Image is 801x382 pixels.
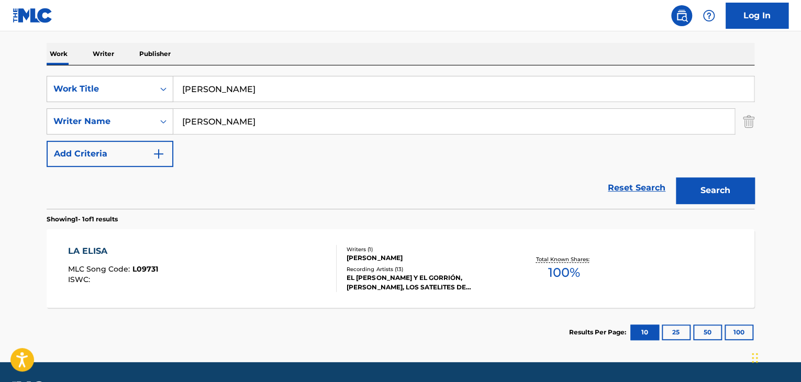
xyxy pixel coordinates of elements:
[347,245,505,253] div: Writers ( 1 )
[703,9,715,22] img: help
[630,324,659,340] button: 10
[752,342,758,374] div: Arrastrar
[347,265,505,273] div: Recording Artists ( 13 )
[53,83,148,95] div: Work Title
[347,253,505,263] div: [PERSON_NAME]
[47,215,118,224] p: Showing 1 - 1 of 1 results
[743,108,754,134] img: Delete Criterion
[603,176,671,199] a: Reset Search
[693,324,722,340] button: 50
[47,229,754,308] a: LA ELISAMLC Song Code:L09731ISWC:Writers (1)[PERSON_NAME]Recording Artists (13)EL [PERSON_NAME] Y...
[725,324,753,340] button: 100
[68,275,93,284] span: ISWC :
[347,273,505,292] div: EL [PERSON_NAME] Y EL GORRIÓN, [PERSON_NAME], LOS SATELITES DE [GEOGRAPHIC_DATA], LOS SATELITES D...
[53,115,148,128] div: Writer Name
[90,43,117,65] p: Writer
[152,148,165,160] img: 9d2ae6d4665cec9f34b9.svg
[47,141,173,167] button: Add Criteria
[68,245,158,257] div: LA ELISA
[676,177,754,204] button: Search
[749,332,801,382] div: Widget de chat
[548,263,580,282] span: 100 %
[136,43,174,65] p: Publisher
[662,324,691,340] button: 25
[47,43,71,65] p: Work
[68,264,132,274] span: MLC Song Code :
[536,255,592,263] p: Total Known Shares:
[749,332,801,382] iframe: Chat Widget
[132,264,158,274] span: L09731
[13,8,53,23] img: MLC Logo
[671,5,692,26] a: Public Search
[47,76,754,209] form: Search Form
[698,5,719,26] div: Help
[675,9,688,22] img: search
[569,328,629,337] p: Results Per Page:
[726,3,788,29] a: Log In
